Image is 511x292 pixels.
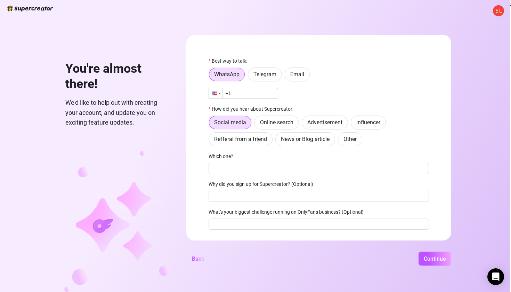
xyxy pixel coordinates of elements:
[209,88,278,99] input: 1 (702) 123-4567
[65,61,170,92] h1: You're almost there!
[281,136,330,142] span: News or Blog article
[214,71,240,78] span: WhatsApp
[209,88,222,98] div: United States: + 1
[209,57,252,65] label: Best way to talk:
[209,163,429,174] input: Which one?
[487,268,504,285] div: Open Intercom Messenger
[7,5,53,11] img: logo
[424,255,446,262] span: Continue
[290,71,304,78] span: Email
[209,191,429,202] input: Why did you sign up for Supercreator? (Optional)
[65,98,170,127] span: We'd like to help out with creating your account, and update you on exciting feature updates.
[214,136,267,142] span: Refferal from a friend
[214,119,246,126] span: Social media
[192,255,204,262] span: Back
[307,119,342,126] span: Advertisement
[186,252,210,266] button: Back
[209,152,238,160] label: Which one?
[343,136,357,142] span: Other
[260,119,293,126] span: Online search
[253,71,276,78] span: Telegram
[209,208,368,216] label: What's your biggest challenge running an OnlyFans business? (Optional)
[356,119,380,126] span: Influencer
[209,105,298,113] label: How did you hear about Supercreator:
[209,180,318,188] label: Why did you sign up for Supercreator? (Optional)
[495,7,502,15] span: E L
[419,252,451,266] button: Continue
[209,219,429,230] input: What's your biggest challenge running an OnlyFans business? (Optional)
